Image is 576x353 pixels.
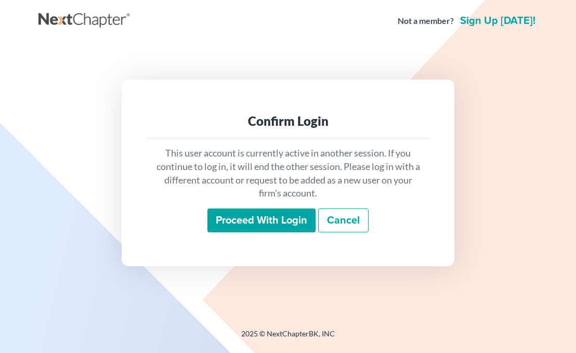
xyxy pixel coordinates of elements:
[398,15,454,27] strong: Not a member?
[38,329,538,347] div: 2025 © NextChapterBK, INC
[155,147,421,200] p: This user account is currently active in another session. If you continue to log in, it will end ...
[458,16,538,26] a: Sign up [DATE]!
[318,208,369,232] a: Cancel
[207,208,316,232] input: Proceed with login
[155,113,421,129] div: Confirm Login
